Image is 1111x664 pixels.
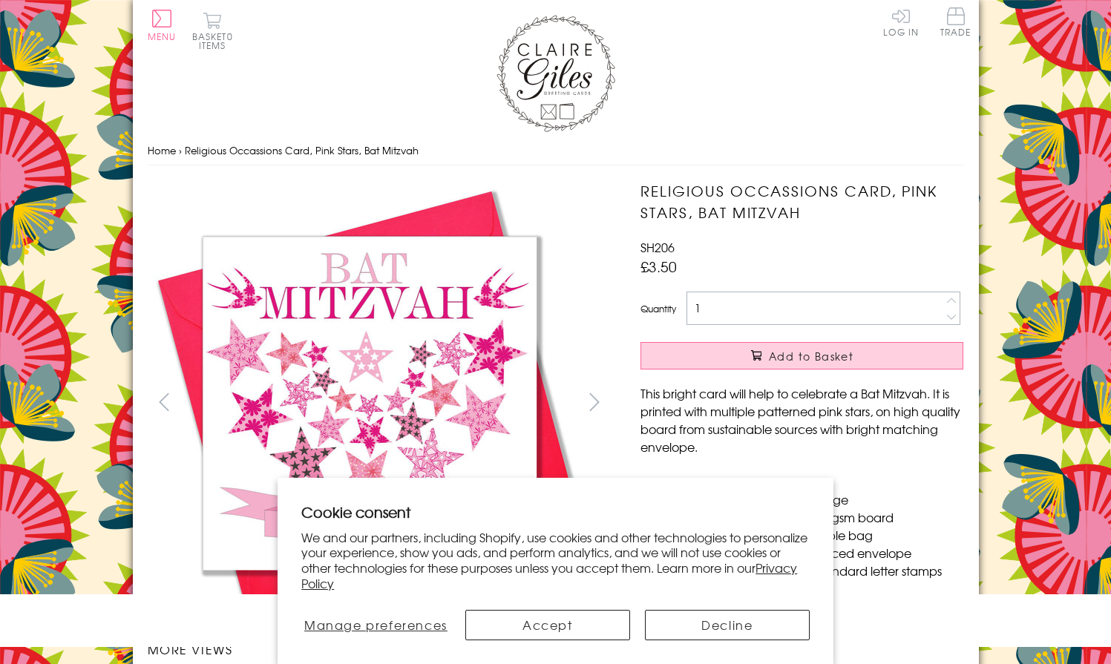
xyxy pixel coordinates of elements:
[655,473,963,490] li: Dimensions: 150mm x 150mm
[640,302,676,315] label: Quantity
[640,180,963,223] h1: Religious Occassions Card, Pink Stars, Bat Mitzvah
[304,616,448,634] span: Manage preferences
[640,342,963,369] button: Add to Basket
[640,238,675,256] span: SH206
[185,143,419,157] span: Religious Occassions Card, Pink Stars, Bat Mitzvah
[301,610,450,640] button: Manage preferences
[301,502,810,522] h2: Cookie consent
[769,349,853,364] span: Add to Basket
[148,385,181,418] button: prev
[148,143,176,157] a: Home
[940,7,971,36] span: Trade
[496,15,615,132] img: Claire Giles Greetings Cards
[577,385,611,418] button: next
[301,530,810,591] p: We and our partners, including Shopify, use cookies and other technologies to personalize your ex...
[148,30,177,43] span: Menu
[192,12,233,50] button: Basket0 items
[301,559,797,592] a: Privacy Policy
[465,610,630,640] button: Accept
[940,7,971,39] a: Trade
[645,610,810,640] button: Decline
[148,640,612,658] h3: More views
[883,7,919,36] a: Log In
[148,136,964,166] nav: breadcrumbs
[640,256,677,277] span: £3.50
[148,10,177,41] button: Menu
[179,143,182,157] span: ›
[148,180,593,625] img: Religious Occassions Card, Pink Stars, Bat Mitzvah
[199,30,233,52] span: 0 items
[640,384,963,456] p: This bright card will help to celebrate a Bat Mitzvah. It is printed with multiple patterned pink...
